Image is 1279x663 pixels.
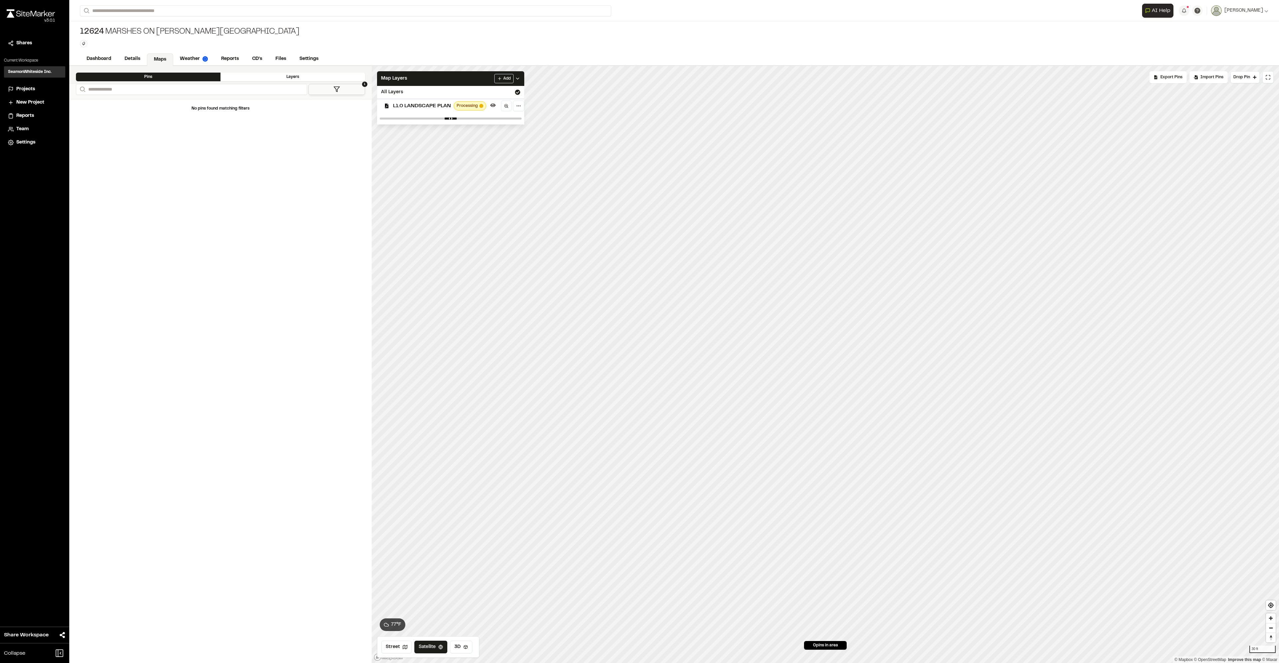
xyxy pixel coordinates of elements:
[8,139,61,146] a: Settings
[192,107,249,110] span: No pins found matching filters
[118,53,147,65] a: Details
[1160,74,1182,80] span: Export Pins
[1224,7,1263,14] span: [PERSON_NAME]
[457,103,478,109] span: Processing
[16,139,35,146] span: Settings
[16,112,34,120] span: Reports
[494,74,514,83] button: Add
[1142,4,1176,18] div: Open AI Assistant
[414,641,447,653] button: Satellite
[245,53,269,65] a: CD's
[4,631,49,639] span: Share Workspace
[7,9,55,18] img: rebrand.png
[7,18,55,24] div: Oh geez...please don't...
[8,126,61,133] a: Team
[80,27,299,37] div: Marshes on [PERSON_NAME][GEOGRAPHIC_DATA]
[16,126,29,133] span: Team
[16,40,32,47] span: Shares
[8,40,61,47] a: Shares
[813,642,838,648] span: 0 pins in area
[8,86,61,93] a: Projects
[76,73,220,81] div: Pins
[501,101,512,111] a: Zoom to layer
[393,102,451,110] span: L1.0 LANDSCAPE PLAN
[1230,71,1260,83] button: Drop Pin
[4,58,65,64] p: Current Workspace
[1149,71,1187,83] div: No pins available to export
[450,641,472,653] button: 3D
[8,99,61,106] a: New Project
[269,53,293,65] a: Files
[454,101,486,111] div: Map layer tileset processing
[203,56,208,62] img: precipai.png
[1200,74,1223,80] span: Import Pins
[8,112,61,120] a: Reports
[1211,5,1222,16] img: User
[489,101,497,109] button: Hide layer
[1174,657,1193,662] a: Mapbox
[4,649,25,657] span: Collapse
[479,104,483,108] span: Map layer tileset processing
[362,82,367,87] span: 1
[503,76,511,82] span: Add
[76,84,88,95] button: Search
[377,86,524,99] div: All Layers
[391,621,401,628] span: 77 ° F
[1266,623,1276,633] button: Zoom out
[80,27,104,37] span: 12624
[1194,657,1226,662] a: OpenStreetMap
[1262,657,1277,662] a: Maxar
[16,86,35,93] span: Projects
[1266,633,1276,642] button: Reset bearing to north
[220,73,365,81] div: Layers
[1189,71,1228,83] div: Import Pins into your project
[214,53,245,65] a: Reports
[16,99,44,106] span: New Project
[80,40,87,47] button: Edit Tags
[381,641,412,653] button: Street
[1152,7,1170,15] span: AI Help
[380,618,405,631] button: 77°F
[147,53,173,66] a: Maps
[8,69,52,75] h3: SeamonWhiteside Inc.
[80,5,92,16] button: Search
[1266,613,1276,623] button: Zoom in
[1211,5,1268,16] button: [PERSON_NAME]
[381,75,407,82] span: Map Layers
[293,53,325,65] a: Settings
[1249,646,1276,653] div: 30 ft
[173,53,214,65] a: Weather
[1266,600,1276,610] button: Find my location
[1142,4,1173,18] button: Open AI Assistant
[372,66,1279,663] canvas: Map
[1233,74,1250,80] span: Drop Pin
[308,84,365,95] button: 1
[1228,657,1261,662] a: Map feedback
[80,53,118,65] a: Dashboard
[374,653,403,661] a: Mapbox logo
